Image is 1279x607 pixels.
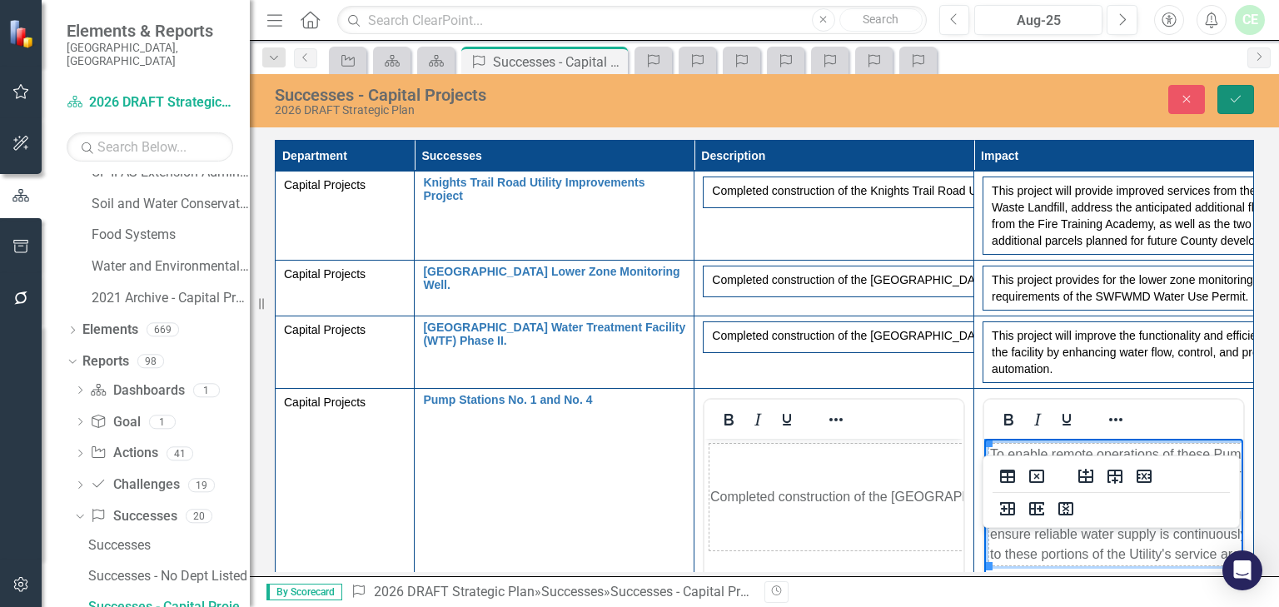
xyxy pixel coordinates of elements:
span: Elements & Reports [67,21,233,41]
button: Delete table [1023,465,1051,488]
a: [GEOGRAPHIC_DATA] Lower Zone Monitoring Well. [423,266,685,291]
a: Knights Trail Road Utility Improvements Project [423,177,685,202]
a: 2026 DRAFT Strategic Plan [374,584,535,600]
button: Italic [1023,408,1052,431]
button: Aug-25 [974,5,1102,35]
div: 2026 DRAFT Strategic Plan [275,104,817,117]
div: 41 [167,446,193,460]
a: Soil and Water Conservation District [92,195,250,214]
div: 669 [147,323,179,337]
button: Bold [714,408,743,431]
td: Completed construction of the [GEOGRAPHIC_DATA] WTF Phase II Project. [704,322,1244,353]
span: Capital Projects [284,323,366,336]
small: [GEOGRAPHIC_DATA], [GEOGRAPHIC_DATA] [67,41,233,68]
a: Successes [84,532,250,559]
div: Open Intercom Messenger [1222,550,1262,590]
button: Underline [773,408,801,431]
div: Successes - Capital Projects [275,86,817,104]
span: Search [863,12,898,26]
div: Successes [88,538,250,553]
span: Capital Projects [284,396,366,409]
a: Actions [90,444,157,463]
div: 20 [186,510,212,524]
button: Bold [994,408,1023,431]
div: » » [351,583,752,602]
td: To enable remote operations of these Pump Stations potable water systems and to provide upgrades ... [5,5,322,127]
div: 98 [137,355,164,369]
button: Reveal or hide additional toolbar items [822,408,850,431]
button: Search [839,8,923,32]
button: Insert row before [1072,465,1100,488]
a: Reports [82,352,129,371]
a: Elements [82,321,138,340]
button: Italic [744,408,772,431]
button: Delete row [1130,465,1158,488]
button: Insert column after [1023,497,1051,520]
button: Underline [1053,408,1081,431]
a: Food Systems [92,226,250,245]
a: Successes [541,584,604,600]
div: 1 [149,415,176,429]
div: 19 [188,478,215,492]
img: ClearPoint Strategy [8,18,37,47]
span: Capital Projects [284,178,366,192]
a: [GEOGRAPHIC_DATA] Water Treatment Facility (WTF) Phase II. [423,321,685,347]
td: Completed construction of the Knights Trail Road Utility Improvements Project. [704,177,1244,208]
a: Challenges [90,475,179,495]
div: Successes - Capital Projects [493,52,624,72]
button: Insert row after [1101,465,1129,488]
button: Reveal or hide additional toolbar items [1102,408,1130,431]
a: Successes [90,507,177,526]
a: Goal [90,413,140,432]
div: Successes - No Dept Listed [88,569,250,584]
span: Capital Projects [284,267,366,281]
button: Table properties [993,465,1022,488]
a: Successes - No Dept Listed [84,563,250,590]
div: 1 [193,383,220,397]
input: Search ClearPoint... [337,6,926,35]
input: Search Below... [67,132,233,162]
a: 2021 Archive - Capital Projects [92,289,250,308]
div: Successes - Capital Projects [610,584,775,600]
a: Dashboards [90,381,184,401]
td: Completed construction of the [GEOGRAPHIC_DATA] 1 and 4 Rehabilitation Project. [5,5,545,112]
span: By Scorecard [266,584,342,600]
td: Completed construction of the [GEOGRAPHIC_DATA] Lower Zone Monitoring Well Project. [704,266,1244,297]
div: Aug-25 [980,11,1097,31]
a: Water and Environmental Resources [92,257,250,276]
a: 2026 DRAFT Strategic Plan [67,93,233,112]
button: CE [1235,5,1265,35]
button: Insert column before [993,497,1022,520]
a: Pump Stations No. 1 and No. 4 [423,394,685,406]
button: Delete column [1052,497,1080,520]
